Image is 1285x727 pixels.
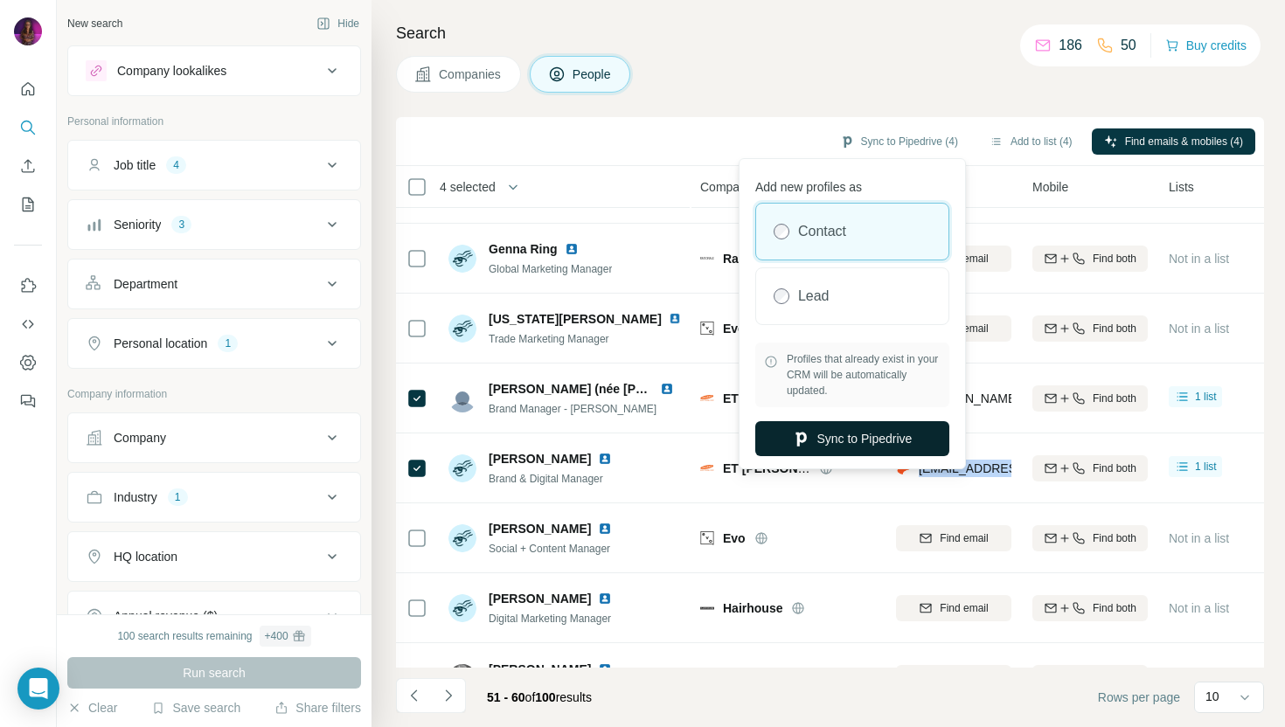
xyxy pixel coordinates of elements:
p: 186 [1059,35,1082,56]
span: 4 selected [440,178,496,196]
img: Avatar [448,594,476,622]
label: Contact [798,221,846,242]
span: Digital Marketing Manager [489,613,611,625]
button: Enrich CSV [14,150,42,182]
span: Company [700,178,753,196]
span: Trade Marketing Manager [489,333,609,345]
button: Use Surfe API [14,308,42,340]
p: Company information [67,386,361,402]
span: Global Marketing Manager [489,263,612,275]
span: Find both [1093,460,1136,476]
span: [PERSON_NAME] (née [PERSON_NAME]) [489,382,730,396]
button: Personal location1 [68,322,360,364]
button: Sync to Pipedrive (4) [828,128,970,155]
button: Find email [896,665,1011,691]
img: Logo of ET Browne Drug Co. Inc. [700,465,714,471]
span: People [573,66,613,83]
span: 1 list [1195,459,1217,474]
span: Find both [1093,600,1136,616]
img: LinkedIn logo [660,382,674,396]
div: Seniority [114,216,161,233]
button: Share filters [274,699,361,717]
span: ET [PERSON_NAME] Drug Co. Inc. [723,461,924,475]
img: Avatar [448,245,476,273]
img: Avatar [448,454,476,482]
button: Use Surfe on LinkedIn [14,270,42,301]
span: Lists [1169,178,1194,196]
button: HQ location [68,536,360,578]
span: Find both [1093,321,1136,336]
button: Find email [896,595,1011,621]
button: Find both [1032,455,1148,481]
div: Open Intercom Messenger [17,668,59,710]
button: Find both [1032,246,1148,272]
div: 3 [171,217,191,232]
img: LinkedIn logo [598,592,612,606]
button: Search [14,112,42,143]
span: Companies [439,66,503,83]
span: [PERSON_NAME] [489,520,591,537]
img: Logo of Evo [700,322,714,336]
button: My lists [14,189,42,220]
button: Clear [67,699,117,717]
span: [PERSON_NAME] [489,590,591,607]
div: Annual revenue ($) [114,607,218,625]
span: 51 - 60 [487,690,525,704]
img: Avatar [448,384,476,412]
span: Rows per page [1098,689,1180,706]
span: Not in a list [1169,322,1229,336]
div: Department [114,275,177,293]
div: Company [114,429,166,447]
div: HQ location [114,548,177,565]
button: Hide [304,10,372,37]
span: Rationale [723,250,778,267]
button: Dashboard [14,347,42,378]
div: New search [67,16,122,31]
button: Add to list (4) [977,128,1085,155]
img: Avatar [448,664,476,692]
div: 1 [218,336,238,351]
button: Company [68,417,360,459]
span: [PERSON_NAME] [489,450,591,467]
img: Avatar [14,17,42,45]
span: [EMAIL_ADDRESS][DOMAIN_NAME] [919,461,1126,475]
div: 4 [166,157,186,173]
span: Profiles that already exist in your CRM will be automatically updated. [787,351,941,398]
button: Find emails & mobiles (4) [1092,128,1255,155]
div: Company lookalikes [117,62,226,80]
button: Save search [151,699,240,717]
button: Company lookalikes [68,50,360,92]
img: Avatar [448,315,476,343]
img: Logo of Hairhouse [700,601,714,615]
button: Find both [1032,595,1148,621]
img: Logo of Rationale [700,257,714,259]
button: Job title4 [68,144,360,186]
div: Personal location [114,335,207,352]
img: Logo of ET Browne Drug Co. Inc. [700,395,714,401]
span: Not in a list [1169,601,1229,615]
span: results [487,690,592,704]
span: ET [PERSON_NAME] Drug Co. Inc. [723,391,924,405]
span: 100 [535,690,555,704]
button: Find both [1032,665,1148,691]
span: Hairhouse [723,599,782,617]
img: Avatar [448,524,476,552]
span: Find both [1093,251,1136,267]
button: Annual revenue ($) [68,595,360,637]
span: of [525,690,536,704]
span: Not in a list [1169,252,1229,266]
span: Not in a list [1169,531,1229,545]
button: Industry1 [68,476,360,518]
span: Brand Manager - [PERSON_NAME] [489,403,656,415]
span: Brand & Digital Manager [489,473,603,485]
h4: Search [396,21,1264,45]
span: Find emails & mobiles (4) [1125,134,1243,149]
button: Navigate to previous page [396,678,431,713]
button: Buy credits [1165,33,1247,58]
button: Department [68,263,360,305]
button: Sync to Pipedrive [755,421,949,456]
label: Lead [798,286,830,307]
p: Personal information [67,114,361,129]
button: Feedback [14,385,42,417]
img: LinkedIn logo [565,242,579,256]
